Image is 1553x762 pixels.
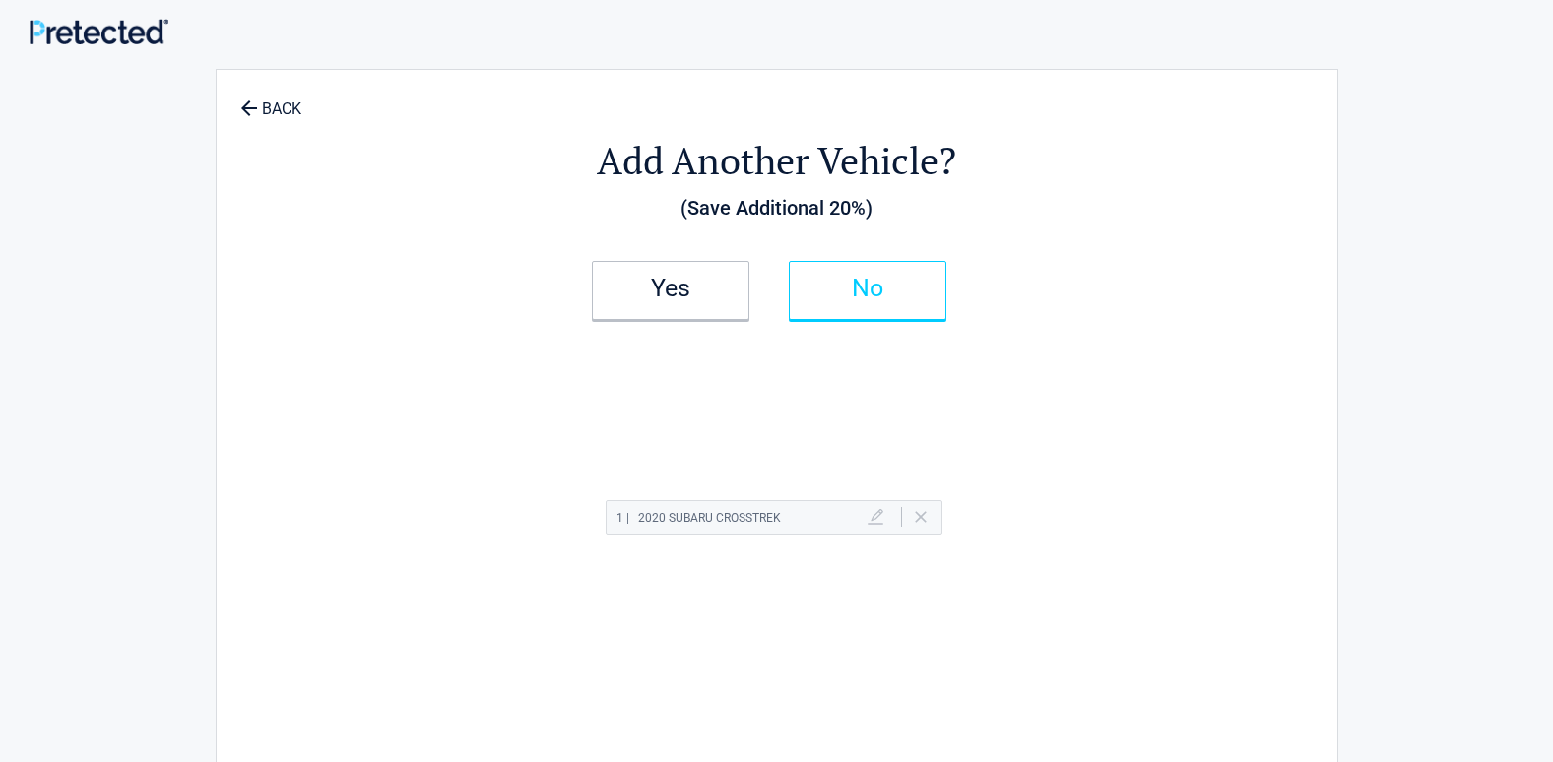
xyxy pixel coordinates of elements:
a: BACK [236,83,305,117]
h3: (Save Additional 20%) [325,191,1229,224]
img: Main Logo [30,19,168,44]
h2: 2020 SUBARU CROSSTREK [616,506,781,531]
span: 1 | [616,511,629,525]
h2: Yes [613,282,729,295]
a: Delete [915,511,927,523]
h2: No [809,282,926,295]
h2: Add Another Vehicle? [325,136,1229,186]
